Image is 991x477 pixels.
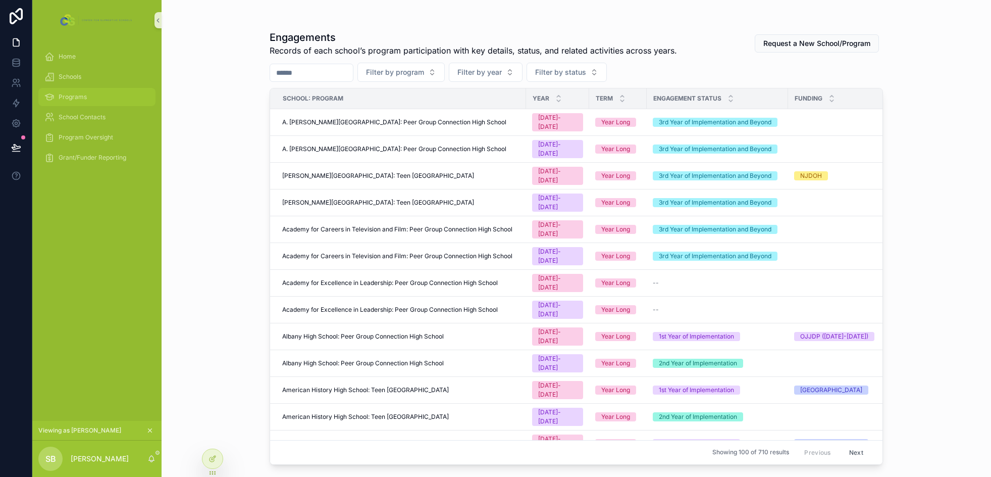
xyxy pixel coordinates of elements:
span: Academy for Excellence in Leadership: Peer Group Connection High School [282,279,498,287]
div: 2nd Year of Implementation [659,359,737,368]
span: American History High School: Teen [GEOGRAPHIC_DATA] [282,386,449,394]
a: [DATE]-[DATE] [532,327,583,346]
div: Year Long [601,386,630,395]
div: [DATE]-[DATE] [538,167,577,185]
div: Year Long [601,118,630,127]
button: Select Button [449,63,523,82]
span: -- [653,306,659,314]
div: Year Long [601,252,630,261]
a: [DATE]-[DATE] [532,435,583,453]
div: [DATE]-[DATE] [538,327,577,346]
a: Year Long [595,198,641,207]
span: Year [533,94,549,103]
span: Funding [795,94,822,103]
a: 3rd Year of Implementation and Beyond [653,145,782,154]
a: [GEOGRAPHIC_DATA] [794,386,890,395]
div: scrollable content [32,40,162,180]
button: Select Button [527,63,607,82]
div: [GEOGRAPHIC_DATA] [800,439,862,448]
span: Showing 100 of 710 results [712,449,789,457]
a: [DATE]-[DATE] [532,194,583,212]
div: Year Long [601,225,630,234]
a: Year Long [595,386,641,395]
a: Year Long [595,412,641,421]
a: 1st Year of Implementation [653,439,782,448]
div: [GEOGRAPHIC_DATA] [800,386,862,395]
p: [PERSON_NAME] [71,454,129,464]
div: [DATE]-[DATE] [538,408,577,426]
a: Grant/Funder Reporting [38,149,155,167]
div: Year Long [601,412,630,421]
span: [PERSON_NAME][GEOGRAPHIC_DATA]: Teen [GEOGRAPHIC_DATA] [282,172,474,180]
div: 1st Year of Implementation [659,332,734,341]
a: Arts High School: [GEOGRAPHIC_DATA] [282,440,520,448]
a: 1st Year of Implementation [653,332,782,341]
a: Academy for Careers in Television and Film: Peer Group Connection High School [282,252,520,260]
div: 1st Year of Implementation [659,386,734,395]
div: Year Long [601,171,630,180]
div: [DATE]-[DATE] [538,140,577,158]
a: Year Long [595,278,641,288]
div: [DATE]-[DATE] [538,354,577,372]
a: Academy for Excellence in Leadership: Peer Group Connection High School [282,306,520,314]
a: Year Long [595,332,641,341]
a: [DATE]-[DATE] [532,220,583,239]
div: [DATE]-[DATE] [538,113,577,131]
div: 3rd Year of Implementation and Beyond [659,198,771,207]
a: [DATE]-[DATE] [532,167,583,185]
a: [DATE]-[DATE] [532,301,583,319]
a: Schools [38,68,155,86]
div: [DATE]-[DATE] [538,274,577,292]
span: Arts High School: [GEOGRAPHIC_DATA] [282,440,395,448]
span: Home [59,53,76,61]
a: [DATE]-[DATE] [532,274,583,292]
a: Home [38,47,155,66]
a: Programs [38,88,155,106]
div: [DATE]-[DATE] [538,247,577,265]
span: School: Program [283,94,343,103]
span: Engagement Status [653,94,721,103]
a: School Contacts [38,108,155,126]
a: [PERSON_NAME][GEOGRAPHIC_DATA]: Teen [GEOGRAPHIC_DATA] [282,172,520,180]
div: Year Long [601,198,630,207]
button: Select Button [357,63,445,82]
a: Program Oversight [38,128,155,147]
span: American History High School: Teen [GEOGRAPHIC_DATA] [282,413,449,421]
a: -- [653,306,782,314]
div: 3rd Year of Implementation and Beyond [659,118,771,127]
div: 3rd Year of Implementation and Beyond [659,171,771,180]
span: Schools [59,73,81,81]
span: Albany High School: Peer Group Connection High School [282,332,444,341]
div: 1st Year of Implementation [659,439,734,448]
img: App logo [58,12,135,28]
div: [DATE]-[DATE] [538,301,577,319]
span: Viewing as [PERSON_NAME] [38,426,121,435]
a: [DATE]-[DATE] [532,247,583,265]
span: Records of each school’s program participation with key details, status, and related activities a... [270,44,677,57]
a: A. [PERSON_NAME][GEOGRAPHIC_DATA]: Peer Group Connection High School [282,145,520,153]
div: Year Long [601,359,630,368]
div: 3rd Year of Implementation and Beyond [659,252,771,261]
div: 3rd Year of Implementation and Beyond [659,145,771,154]
div: 2nd Year of Implementation [659,412,737,421]
span: Filter by status [535,67,586,77]
a: Year Long [595,439,641,448]
span: Academy for Careers in Television and Film: Peer Group Connection High School [282,225,512,233]
a: Year Long [595,118,641,127]
div: OJJDP ([DATE]-[DATE]) [800,332,868,341]
a: [PERSON_NAME][GEOGRAPHIC_DATA]: Teen [GEOGRAPHIC_DATA] [282,199,520,207]
div: Year Long [601,332,630,341]
div: [DATE]-[DATE] [538,381,577,399]
div: Year Long [601,278,630,288]
a: -- [653,279,782,287]
a: Academy for Careers in Television and Film: Peer Group Connection High School [282,225,520,233]
a: 3rd Year of Implementation and Beyond [653,171,782,180]
a: [DATE]-[DATE] [532,140,583,158]
a: Year Long [595,359,641,368]
a: [GEOGRAPHIC_DATA] [794,439,890,448]
span: Albany High School: Peer Group Connection High School [282,359,444,367]
a: 1st Year of Implementation [653,386,782,395]
span: Programs [59,93,87,101]
a: [DATE]-[DATE] [532,113,583,131]
a: Academy for Excellence in Leadership: Peer Group Connection High School [282,279,520,287]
